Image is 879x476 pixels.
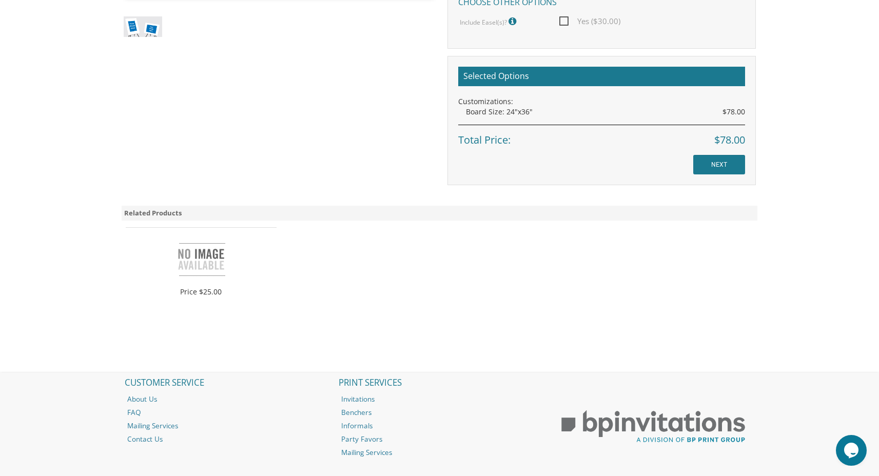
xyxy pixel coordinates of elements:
[122,206,758,221] div: Related Products
[120,373,332,392] h2: CUSTOMER SERVICE
[458,96,745,107] div: Customizations:
[120,392,332,406] a: About Us
[334,432,546,446] a: Party Favors
[334,406,546,419] a: Benchers
[547,401,759,452] img: BP Print Group
[120,419,332,432] a: Mailing Services
[334,419,546,432] a: Informals
[120,432,332,446] a: Contact Us
[722,107,745,117] span: $78.00
[458,125,745,148] div: Total Price:
[836,435,869,466] iframe: chat widget
[120,406,332,419] a: FAQ
[180,287,222,297] div: Price $25.00
[466,107,745,117] div: Board Size: 24"x36"
[559,15,620,28] span: Yes ($30.00)
[460,15,519,28] label: Include Easel(s)?
[693,155,745,174] input: NEXT
[334,392,546,406] a: Invitations
[124,16,162,37] img: sign-in-board.jpg
[334,446,546,459] a: Mailing Services
[334,373,546,392] h2: PRINT SERVICES
[458,67,745,86] h2: Selected Options
[714,133,745,148] span: $78.00
[175,233,227,284] img: Easel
